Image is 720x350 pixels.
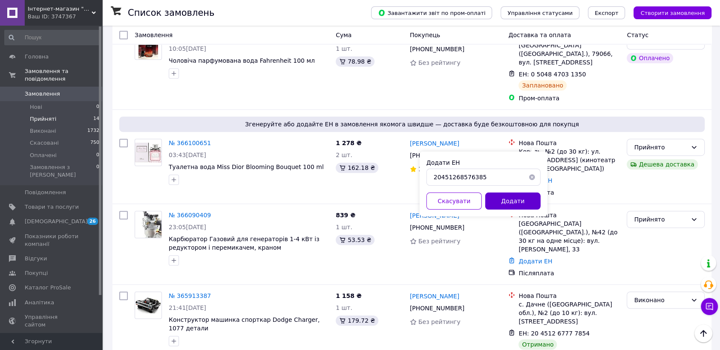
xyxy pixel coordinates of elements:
a: Фото товару [135,139,162,166]
div: Ваш ID: 3747367 [28,13,102,20]
div: Нова Пошта [518,139,620,147]
div: [PHONE_NUMBER] [408,149,466,161]
div: Післяплата [518,269,620,277]
h1: Список замовлень [128,8,214,18]
span: Товари та послуги [25,203,79,211]
span: Експорт [595,10,619,16]
span: Без рейтингу [418,59,461,66]
span: 21:41[DATE] [169,304,206,311]
div: Прийнято [634,215,687,224]
div: [GEOGRAPHIC_DATA] ([GEOGRAPHIC_DATA].), 79066, вул. [STREET_ADDRESS] [518,41,620,67]
div: Заплановано [518,80,567,90]
div: Виконано [634,295,687,305]
img: Фото товару [135,297,161,313]
span: 0 [96,103,99,111]
div: [GEOGRAPHIC_DATA] ([GEOGRAPHIC_DATA].), №42 (до 30 кг на одне місце): вул. [PERSON_NAME], 33 [518,219,620,254]
span: Статус [627,32,648,38]
button: Створити замовлення [634,6,711,19]
span: [DEMOGRAPHIC_DATA] [25,218,88,225]
span: 0 [96,163,99,179]
span: Нові [30,103,42,111]
span: Згенеруйте або додайте ЕН в замовлення якомога швидше — доставка буде безкоштовною для покупця [123,120,701,128]
a: Конструктор машинка спорткар Dodge Charger, 1077 детали [169,316,320,332]
span: Cума [336,32,351,38]
a: № 365913387 [169,292,211,299]
span: Скасовані [30,139,59,147]
span: Замовлення та повідомлення [25,67,102,83]
div: 179.72 ₴ [336,315,378,326]
span: 10:05[DATE] [169,45,206,52]
div: Нова Пошта [518,292,620,300]
div: Дешева доставка [627,159,697,169]
span: ЕН: 20 4512 6777 7854 [518,330,590,337]
button: Експорт [588,6,625,19]
a: Фото товару [135,292,162,319]
span: Управління сайтом [25,313,79,329]
img: Фото товару [135,143,161,163]
span: Доставка та оплата [508,32,571,38]
span: Оплачені [30,152,57,159]
a: Фото товару [135,211,162,238]
span: Інтернет-магазин "Urban Store" [28,5,92,13]
span: Аналітика [25,299,54,306]
span: 14 [93,115,99,123]
span: 100% [418,166,435,172]
button: Управління статусами [501,6,579,19]
span: Замовлення [25,90,60,98]
button: Скасувати [426,192,482,210]
span: 0 [96,152,99,159]
span: Повідомлення [25,189,66,196]
div: Нова Пошта [518,211,620,219]
div: 162.18 ₴ [336,163,378,173]
button: Додати [485,192,541,210]
div: 78.98 ₴ [336,56,374,67]
div: Післяплата [518,188,620,197]
button: Очистить [524,169,541,186]
a: [PERSON_NAME] [410,139,459,148]
span: Каталог ProSale [25,284,71,292]
a: [PERSON_NAME] [410,211,459,220]
a: № 366090409 [169,212,211,219]
span: ЕН: 0 5048 4703 1350 [518,71,586,78]
span: Замовлення [135,32,173,38]
div: [PHONE_NUMBER] [408,302,466,314]
div: [PHONE_NUMBER] [408,222,466,233]
a: № 366100651 [169,140,211,146]
span: Створити замовлення [640,10,705,16]
div: Отримано [518,339,557,350]
span: 1 158 ₴ [336,292,362,299]
div: Пром-оплата [518,94,620,102]
img: Фото товару [138,33,158,59]
span: Покупець [410,32,440,38]
span: 1 шт. [336,224,352,230]
a: Додати ЕН [518,258,552,265]
span: Управління статусами [507,10,573,16]
span: 03:43[DATE] [169,152,206,158]
span: 1 278 ₴ [336,140,362,146]
button: Завантажити звіт по пром-оплаті [371,6,492,19]
div: Прийнято [634,143,687,152]
img: Фото товару [135,211,161,238]
span: Відгуки [25,255,47,262]
span: 1 шт. [336,304,352,311]
a: Карбюратор Газовий для генераторів 1-4 кВт із редуктором і перемикачем, краном [169,236,320,251]
span: 2 шт. [336,152,352,158]
a: [PERSON_NAME] [410,292,459,300]
span: 26 [87,218,98,225]
span: 23:05[DATE] [169,224,206,230]
span: 1 шт. [336,45,352,52]
div: 53.53 ₴ [336,235,374,245]
input: Пошук [4,30,100,45]
a: Чоловіча парфумована вода Fahrenheit 100 мл [169,57,315,64]
div: [PHONE_NUMBER] [408,43,466,55]
span: 750 [90,139,99,147]
span: 1732 [87,127,99,135]
button: Чат з покупцем [701,298,718,315]
span: Прийняті [30,115,56,123]
label: Додати ЕН [426,159,460,166]
span: Покупці [25,269,48,277]
span: Замовлення з [PERSON_NAME] [30,163,96,179]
